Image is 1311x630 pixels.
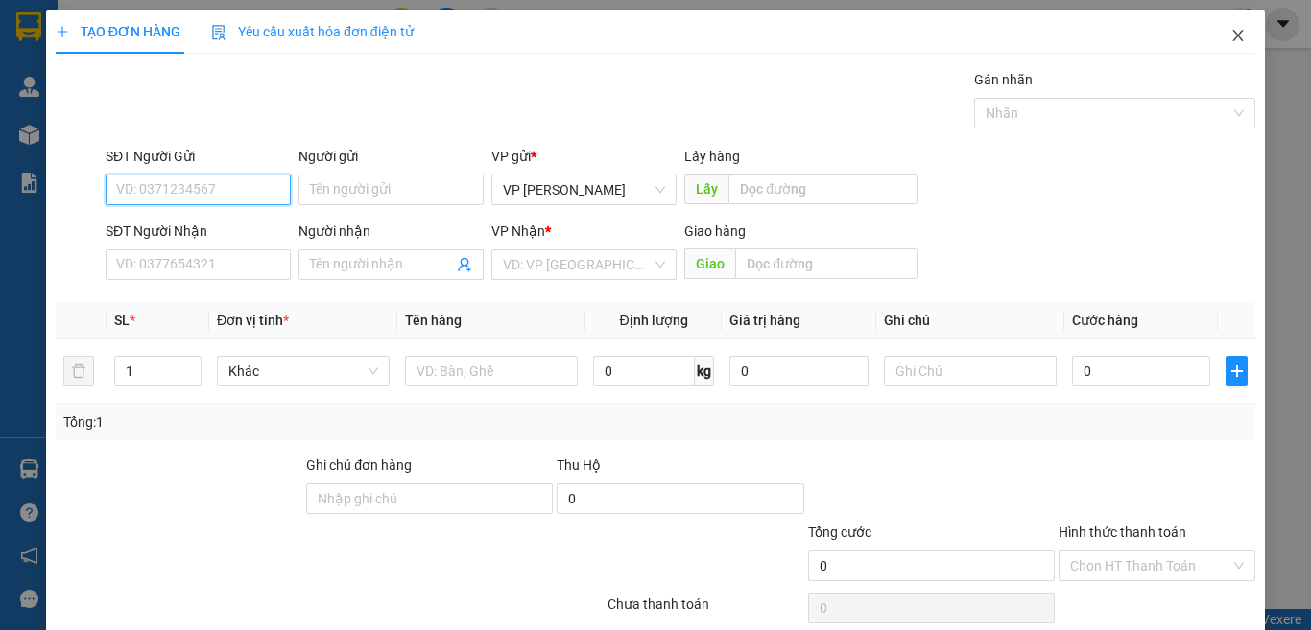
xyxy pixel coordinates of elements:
span: Định lượng [619,313,687,328]
span: Lấy hàng [684,149,740,164]
button: Close [1211,10,1265,63]
button: plus [1226,356,1248,386]
span: VP Phan Rang [503,175,665,204]
label: Ghi chú đơn hàng [306,457,412,473]
span: plus [1227,363,1247,379]
div: SĐT Người Gửi [106,146,291,167]
label: Hình thức thanh toán [1059,525,1186,540]
input: Dọc đường [735,248,918,279]
img: icon [211,25,226,40]
button: delete [63,356,94,386]
span: Giá trị hàng [729,313,800,328]
span: close [1230,28,1246,43]
span: Cước hàng [1072,313,1138,328]
span: Tên hàng [405,313,462,328]
label: Gán nhãn [974,72,1033,87]
span: Khác [228,357,378,385]
span: Tổng cước [808,525,871,540]
span: Giao hàng [684,223,746,239]
input: Ghi Chú [884,356,1057,386]
input: Dọc đường [728,174,918,204]
span: Lấy [684,174,728,204]
input: VD: Bàn, Ghế [405,356,578,386]
div: Người nhận [298,221,484,242]
div: VP gửi [491,146,677,167]
span: kg [695,356,714,386]
span: Giao [684,248,735,279]
span: Thu Hộ [557,457,601,473]
span: user-add [457,257,472,272]
input: Ghi chú đơn hàng [306,483,553,514]
span: plus [56,25,69,38]
div: SĐT Người Nhận [106,221,291,242]
span: Yêu cầu xuất hóa đơn điện tử [211,24,414,39]
th: Ghi chú [876,302,1064,339]
span: Đơn vị tính [217,313,289,328]
span: VP Nhận [491,223,545,239]
span: TẠO ĐƠN HÀNG [56,24,180,39]
div: Người gửi [298,146,484,167]
div: Chưa thanh toán [606,594,806,627]
div: Tổng: 1 [63,411,508,432]
span: SL [114,313,130,328]
input: 0 [729,356,868,386]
